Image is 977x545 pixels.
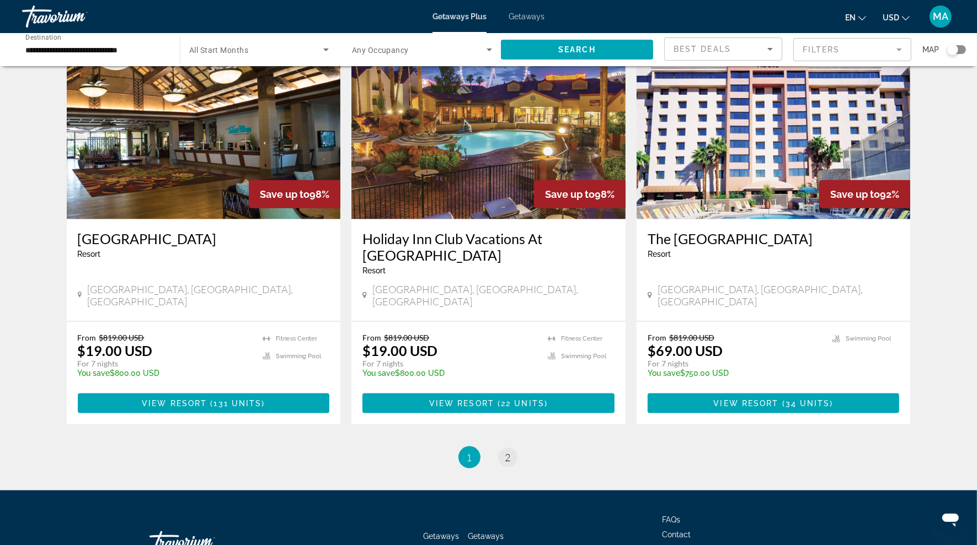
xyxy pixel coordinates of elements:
span: [GEOGRAPHIC_DATA], [GEOGRAPHIC_DATA], [GEOGRAPHIC_DATA] [372,283,615,307]
span: 1 [467,451,472,463]
div: 98% [534,180,626,208]
span: You save [362,369,395,377]
span: USD [883,13,899,22]
iframe: Button to launch messaging window [933,501,968,536]
span: 34 units [786,399,830,408]
span: Resort [362,266,386,275]
a: Getaways Plus [433,12,487,21]
span: You save [648,369,680,377]
mat-select: Sort by [674,42,773,56]
img: 0110E01X.jpg [351,43,626,219]
a: Holiday Inn Club Vacations At [GEOGRAPHIC_DATA] [362,230,615,263]
span: From [648,333,666,342]
span: Search [558,45,596,54]
div: 98% [249,180,340,208]
span: View Resort [714,399,779,408]
span: View Resort [429,399,494,408]
span: $819.00 USD [384,333,429,342]
span: From [78,333,97,342]
span: Fitness Center [561,335,602,342]
button: View Resort(131 units) [78,393,330,413]
p: For 7 nights [78,359,252,369]
span: View Resort [142,399,207,408]
button: View Resort(22 units) [362,393,615,413]
span: $819.00 USD [669,333,714,342]
span: MA [933,11,948,22]
span: ( ) [207,399,265,408]
span: Best Deals [674,45,731,53]
p: $800.00 USD [362,369,537,377]
span: Swimming Pool [846,335,891,342]
a: Travorium [22,2,132,31]
span: ( ) [494,399,548,408]
span: Save up to [260,188,309,200]
span: $819.00 USD [99,333,145,342]
span: 22 units [501,399,544,408]
button: View Resort(34 units) [648,393,900,413]
span: Resort [648,250,671,258]
span: From [362,333,381,342]
span: en [845,13,856,22]
a: FAQs [663,515,681,524]
span: You save [78,369,110,377]
p: $750.00 USD [648,369,822,377]
p: For 7 nights [648,359,822,369]
span: Resort [78,250,101,258]
button: Search [501,40,653,60]
span: [GEOGRAPHIC_DATA], [GEOGRAPHIC_DATA], [GEOGRAPHIC_DATA] [658,283,900,307]
span: Swimming Pool [276,353,321,360]
button: Change currency [883,9,910,25]
span: All Start Months [189,46,248,55]
img: C610O01X.jpg [67,43,341,219]
a: Getaways [423,532,459,541]
nav: Pagination [67,446,911,468]
span: 131 units [213,399,261,408]
span: Any Occupancy [352,46,409,55]
img: 1837E01L.jpg [637,43,911,219]
button: Filter [793,37,911,62]
a: Getaways [509,12,544,21]
span: Fitness Center [276,335,317,342]
span: Swimming Pool [561,353,606,360]
span: Map [922,42,939,57]
p: $69.00 USD [648,342,723,359]
span: Destination [25,34,61,41]
a: Contact [663,530,691,539]
span: Save up to [830,188,880,200]
p: $19.00 USD [78,342,153,359]
p: $800.00 USD [78,369,252,377]
span: Save up to [545,188,595,200]
button: Change language [845,9,866,25]
span: [GEOGRAPHIC_DATA], [GEOGRAPHIC_DATA], [GEOGRAPHIC_DATA] [87,283,329,307]
button: User Menu [926,5,955,28]
p: For 7 nights [362,359,537,369]
a: [GEOGRAPHIC_DATA] [78,230,330,247]
span: ( ) [779,399,834,408]
div: 92% [819,180,910,208]
a: The [GEOGRAPHIC_DATA] [648,230,900,247]
span: 2 [505,451,511,463]
p: $19.00 USD [362,342,437,359]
